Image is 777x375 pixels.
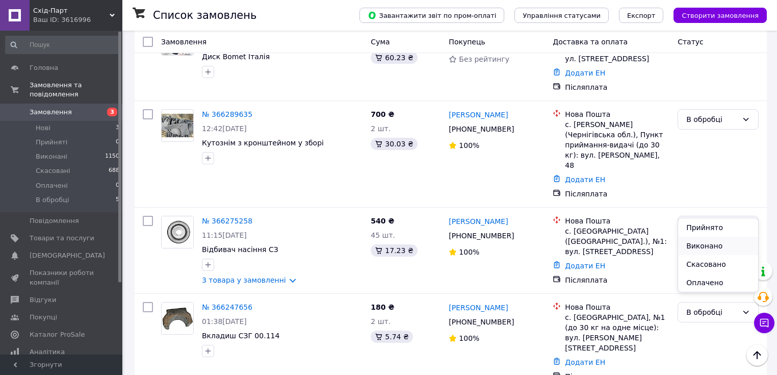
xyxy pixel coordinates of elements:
a: № 366289635 [202,110,252,118]
a: Відбивач насіння СЗ [202,245,278,254]
span: Без рейтингу [459,55,509,63]
span: 45 шт. [371,231,395,239]
li: Прийнято [678,218,758,237]
span: 2 шт. [371,317,391,326]
button: Наверх [746,344,768,366]
span: Доставка та оплата [553,38,628,46]
span: Покупець [449,38,485,46]
a: № 366247656 [202,303,252,311]
span: 700 ₴ [371,110,394,118]
span: Відгуки [30,295,56,305]
div: Нова Пошта [565,302,669,312]
span: Покупці [30,313,57,322]
div: с. [PERSON_NAME] (Чернігівська обл.), Пункт приймання-видачі (до 30 кг): вул. [PERSON_NAME], 48 [565,119,669,170]
span: Замовлення [30,108,72,117]
div: Нова Пошта [565,216,669,226]
a: Кутознім з кронштейном у зборі [202,139,324,147]
span: 180 ₴ [371,303,394,311]
div: Післяплата [565,82,669,92]
input: Пошук [5,36,120,54]
span: 11:15[DATE] [202,231,247,239]
div: 60.23 ₴ [371,52,417,64]
div: Післяплата [565,189,669,199]
div: [PHONE_NUMBER] [447,315,516,329]
span: Замовлення [161,38,206,46]
span: Виконані [36,152,67,161]
div: 17.23 ₴ [371,244,417,257]
span: Товари та послуги [30,234,94,243]
span: 0 [116,181,119,190]
span: 01:38[DATE] [202,317,247,326]
span: 3 [116,123,119,133]
a: [PERSON_NAME] [449,110,508,120]
span: В обробці [36,195,69,205]
span: [DEMOGRAPHIC_DATA] [30,251,105,260]
div: с. [GEOGRAPHIC_DATA], №1 (до 30 кг на одне місце): вул. [PERSON_NAME][STREET_ADDRESS] [565,312,669,353]
img: Фото товару [162,216,193,248]
a: [PERSON_NAME] [449,216,508,227]
div: 5.74 ₴ [371,331,412,343]
li: Скасовано [678,255,758,273]
span: Повідомлення [30,216,79,226]
button: Експорт [619,8,664,23]
span: 3 [107,108,117,116]
a: № 366275258 [202,217,252,225]
a: Фото товару [161,216,194,248]
div: Нова Пошта [565,109,669,119]
a: Додати ЕН [565,262,605,270]
span: Cума [371,38,390,46]
a: Фото товару [161,109,194,142]
span: Прийняті [36,138,67,147]
li: Виконано [678,237,758,255]
span: Замовлення та повідомлення [30,81,122,99]
div: В обробці [686,307,738,318]
img: Фото товару [162,114,193,138]
a: [PERSON_NAME] [449,303,508,313]
span: Каталог ProSale [30,330,85,339]
span: Управління статусами [523,12,601,19]
a: Додати ЕН [565,358,605,366]
a: Створити замовлення [663,11,767,19]
a: Диск Bomet Італія [202,53,270,61]
span: Нові [36,123,50,133]
div: Ваш ID: 3616996 [33,15,122,24]
div: [PHONE_NUMBER] [447,229,516,243]
button: Створити замовлення [674,8,767,23]
a: Вкладиш СЗГ 00.114 [202,332,279,340]
span: 0 [116,138,119,147]
span: 2 шт. [371,124,391,133]
span: Показники роботи компанії [30,268,94,287]
span: 100% [459,248,479,256]
div: 30.03 ₴ [371,138,417,150]
span: Створити замовлення [682,12,759,19]
a: 3 товара у замовленні [202,276,286,284]
span: 540 ₴ [371,217,394,225]
img: Фото товару [162,303,193,334]
span: 12:42[DATE] [202,124,247,133]
a: Додати ЕН [565,176,605,184]
div: [PHONE_NUMBER] [447,122,516,136]
span: Аналітика [30,347,65,357]
button: Управління статусами [514,8,609,23]
span: Скасовані [36,166,70,176]
span: 1150 [105,152,119,161]
span: 5 [116,195,119,205]
span: Оплачені [36,181,68,190]
div: с. [GEOGRAPHIC_DATA] ([GEOGRAPHIC_DATA].), №1: вул. [STREET_ADDRESS] [565,226,669,257]
a: Додати ЕН [565,69,605,77]
span: Схід-Парт [33,6,110,15]
button: Завантажити звіт по пром-оплаті [359,8,504,23]
span: Головна [30,63,58,72]
span: 688 [109,166,119,176]
span: 100% [459,334,479,342]
div: В обробці [686,114,738,125]
span: Завантажити звіт по пром-оплаті [368,11,496,20]
div: Післяплата [565,275,669,285]
h1: Список замовлень [153,9,256,21]
span: Статус [678,38,704,46]
span: 100% [459,141,479,149]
